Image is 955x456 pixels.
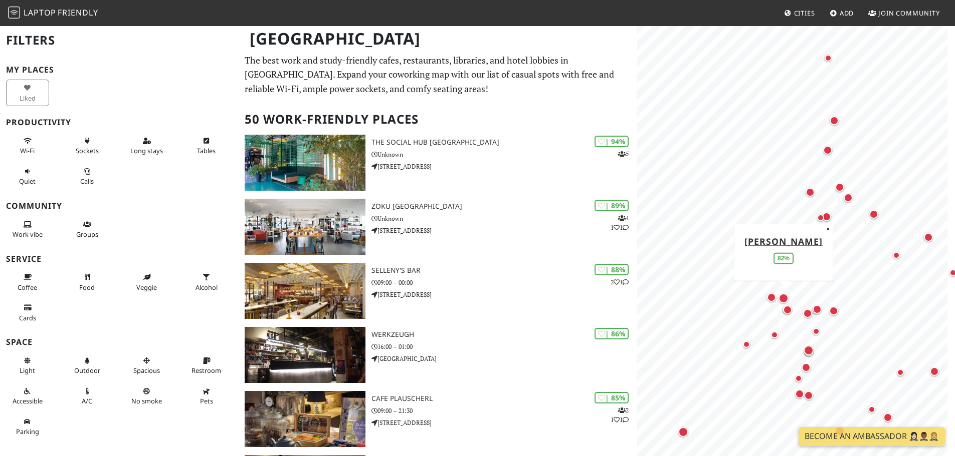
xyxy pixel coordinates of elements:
div: Map marker [793,387,806,400]
img: Zoku Vienna [245,199,365,255]
button: Sockets [66,133,109,159]
div: Map marker [867,208,880,221]
div: | 94% [595,136,629,147]
div: Map marker [894,366,906,378]
button: Groups [66,216,109,243]
p: 16:00 – 01:00 [371,342,637,351]
button: Tables [185,133,228,159]
span: Quiet [19,177,36,186]
div: Map marker [810,325,822,337]
div: 82% [774,252,794,264]
div: Map marker [881,411,894,424]
div: Map marker [777,291,791,305]
div: Map marker [676,425,690,439]
div: Map marker [801,307,814,320]
p: [STREET_ADDRESS] [371,162,637,171]
span: Friendly [58,7,98,18]
a: LaptopFriendly LaptopFriendly [8,5,98,22]
button: Close popup [823,223,833,234]
button: Cards [6,299,49,326]
h3: Space [6,337,233,347]
button: Coffee [6,269,49,295]
span: Laptop [24,7,56,18]
h1: [GEOGRAPHIC_DATA] [242,25,635,53]
img: WerkzeugH [245,327,365,383]
span: Smoke free [131,396,162,405]
span: Alcohol [196,283,218,292]
div: Map marker [833,181,846,194]
span: People working [13,230,43,239]
div: Map marker [804,186,817,199]
p: 09:00 – 21:30 [371,406,637,415]
span: Power sockets [76,146,99,155]
span: Add [840,9,854,18]
div: Map marker [802,346,814,358]
span: Accessible [13,396,43,405]
p: 2 1 1 [611,405,629,424]
div: Map marker [802,389,815,402]
div: Map marker [833,424,847,438]
div: Map marker [866,403,878,415]
h3: My Places [6,65,233,75]
div: Map marker [800,361,813,374]
span: Cities [794,9,815,18]
div: Map marker [842,191,855,204]
p: The best work and study-friendly cafes, restaurants, libraries, and hotel lobbies in [GEOGRAPHIC_... [245,53,631,96]
a: SELLENY'S Bar | 88% 21 SELLENY'S Bar 09:00 – 00:00 [STREET_ADDRESS] [239,263,637,319]
div: Map marker [822,52,834,64]
div: Map marker [740,338,752,350]
h3: Productivity [6,118,233,127]
p: 4 1 1 [611,213,629,232]
span: Video/audio calls [80,177,94,186]
button: Restroom [185,352,228,379]
button: Light [6,352,49,379]
div: | 85% [595,392,629,403]
a: Join Community [864,4,944,22]
p: [GEOGRAPHIC_DATA] [371,354,637,363]
button: No smoke [125,383,168,409]
button: Parking [6,413,49,440]
span: Restroom [192,366,221,375]
img: Cafe Plauscherl [245,391,365,447]
div: Map marker [802,343,816,357]
button: Work vibe [6,216,49,243]
a: Become an Ambassador 🤵🏻‍♀️🤵🏾‍♂️🤵🏼‍♀️ [799,427,945,446]
h2: 50 Work-Friendly Places [245,104,631,135]
a: [PERSON_NAME] [744,235,823,247]
div: | 88% [595,264,629,275]
div: Map marker [828,114,841,127]
p: [STREET_ADDRESS] [371,418,637,427]
div: Map marker [781,303,794,316]
div: Map marker [821,144,834,157]
img: The Social Hub Vienna [245,135,365,191]
h2: Filters [6,25,233,56]
div: Map marker [765,291,778,304]
p: Unknown [371,214,637,223]
button: Quiet [6,163,49,190]
img: SELLENY'S Bar [245,263,365,319]
button: Calls [66,163,109,190]
a: Cafe Plauscherl | 85% 211 Cafe Plauscherl 09:00 – 21:30 [STREET_ADDRESS] [239,391,637,447]
div: Map marker [793,372,805,384]
h3: WerkzeugH [371,330,637,339]
p: Unknown [371,150,637,159]
div: | 86% [595,328,629,339]
div: Map marker [815,212,827,224]
button: A/C [66,383,109,409]
p: [STREET_ADDRESS] [371,290,637,299]
h3: Cafe Plauscherl [371,394,637,403]
p: [STREET_ADDRESS] [371,226,637,235]
span: Stable Wi-Fi [20,146,35,155]
a: WerkzeugH | 86% WerkzeugH 16:00 – 01:00 [GEOGRAPHIC_DATA] [239,327,637,383]
span: Work-friendly tables [197,146,216,155]
h3: The Social Hub [GEOGRAPHIC_DATA] [371,138,637,147]
button: Wi-Fi [6,133,49,159]
span: Veggie [136,283,157,292]
span: Join Community [878,9,940,18]
span: Natural light [20,366,35,375]
span: Parking [16,427,39,436]
h3: Community [6,201,233,211]
a: Zoku Vienna | 89% 411 Zoku [GEOGRAPHIC_DATA] Unknown [STREET_ADDRESS] [239,199,637,255]
span: Pet friendly [200,396,213,405]
p: 2 1 [611,277,629,287]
